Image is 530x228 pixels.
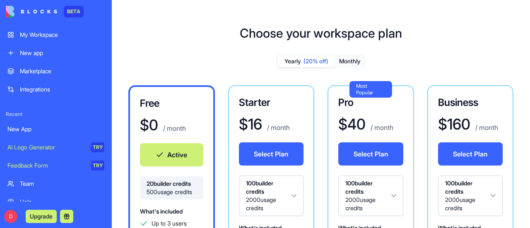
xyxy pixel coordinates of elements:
a: Team [2,175,109,192]
span: Up to 3 users [152,219,187,228]
a: New app [2,45,109,61]
div: Shelly says… [7,48,159,104]
div: Marketplace [20,67,104,75]
button: Start recording [53,191,59,198]
button: Select Plan [239,142,304,166]
button: Monthly [335,55,364,67]
p: / month [474,122,498,132]
p: Active [40,10,57,19]
button: Gif picker [26,191,33,198]
button: go back [5,3,21,19]
a: Help [2,194,109,210]
div: My Workspace [20,31,104,39]
div: Hey deals.cak 👋 [13,53,129,61]
p: / month [161,123,186,133]
span: Recent [2,111,109,118]
button: Upload attachment [39,191,46,198]
textarea: Message… [7,174,159,188]
div: Integrations [20,85,104,94]
div: TRY [91,161,104,170]
h1: $ 40 [338,116,366,132]
a: My Workspace [2,26,109,43]
div: Shelly • 5h ago [13,88,52,93]
h3: Free [140,97,203,110]
h3: Starter [239,96,304,109]
div: Help [20,198,104,206]
div: AI Logo Generator [7,143,85,151]
button: Active [140,143,203,166]
div: BETA [64,6,84,17]
img: logo [6,6,57,17]
div: Welcome to Blocks 🙌 I'm here if you have any questions! [13,65,129,81]
a: Marketplace [2,63,109,79]
h3: Business [438,96,503,109]
p: / month [369,122,393,132]
button: Upgrade [26,210,57,223]
div: New App [7,125,104,133]
div: Team [20,180,104,188]
button: Send a message… [142,188,155,201]
div: Most Popular [349,81,392,98]
a: Upgrade [26,212,57,220]
span: 500 usage credits [147,188,197,196]
a: Feedback FormTRY [2,157,109,174]
span: 20 builder credits [147,180,197,188]
a: AI Logo GeneratorTRY [2,139,109,156]
a: BETA [6,6,84,17]
div: Close [145,3,160,18]
div: TRY [91,142,104,152]
div: Hey deals.cak 👋Welcome to Blocks 🙌 I'm here if you have any questions!Shelly • 5h ago [7,48,136,86]
a: Integrations [2,81,109,98]
button: Home [130,3,145,19]
a: New App [2,121,109,137]
span: (20% off) [304,57,328,65]
h1: $ 16 [239,116,262,132]
h1: $ 0 [140,117,158,133]
div: New app [20,49,104,57]
div: Feedback Form [7,161,85,170]
button: Select Plan [438,142,503,166]
img: Profile image for Shelly [24,5,37,18]
button: Emoji picker [13,191,19,198]
span: D [4,210,17,223]
p: / month [265,122,290,132]
h1: Shelly [40,4,60,10]
h1: $ 160 [438,116,470,132]
h1: Choose your workspace plan [240,26,402,41]
span: What's included [140,208,183,215]
button: Yearly [277,55,335,67]
button: Select Plan [338,142,403,166]
h3: Pro [338,96,403,109]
